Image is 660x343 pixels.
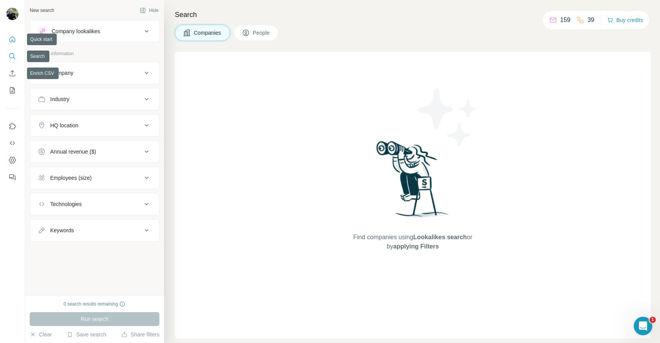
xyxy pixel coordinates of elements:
[30,169,159,187] button: Employees (size)
[30,22,159,41] button: Company lookalikes
[6,66,19,80] button: Enrich CSV
[634,317,652,335] iframe: Intercom live chat
[30,64,159,82] button: Company
[194,29,222,37] span: Companies
[50,148,96,155] div: Annual revenue ($)
[67,331,106,338] button: Save search
[50,200,82,208] div: Technologies
[30,50,159,57] p: Company information
[121,331,159,338] button: Share filters
[175,9,651,20] h4: Search
[413,234,467,240] span: Lookalikes search
[6,170,19,184] button: Feedback
[6,32,19,46] button: Quick start
[64,301,126,308] div: 0 search results remaining
[50,226,74,234] div: Keywords
[393,243,439,250] span: applying Filters
[6,83,19,97] button: My lists
[30,142,159,161] button: Annual revenue ($)
[30,7,54,14] div: New search
[30,116,159,135] button: HQ location
[253,29,271,37] span: People
[30,195,159,213] button: Technologies
[6,136,19,150] button: Use Surfe API
[6,49,19,63] button: Search
[50,174,91,182] div: Employees (size)
[6,119,19,133] button: Use Surfe on LinkedIn
[50,95,69,103] div: Industry
[650,317,656,323] span: 1
[134,5,164,16] button: Hide
[6,153,19,167] button: Dashboard
[607,15,643,25] button: Buy credits
[30,221,159,240] button: Keywords
[52,27,100,35] div: Company lookalikes
[413,83,482,152] img: Surfe Illustration - Stars
[50,122,78,129] div: HQ location
[50,69,73,77] div: Company
[30,331,52,338] button: Clear
[587,15,594,25] p: 39
[6,8,19,20] img: Avatar
[560,15,570,25] p: 159
[373,139,453,225] img: Surfe Illustration - Woman searching with binoculars
[30,90,159,108] button: Industry
[351,233,474,251] span: Find companies using or by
